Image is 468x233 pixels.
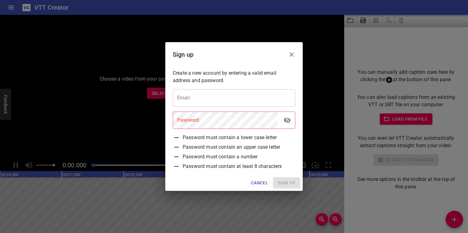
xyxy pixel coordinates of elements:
span: Password must contain at least 8 characters [183,163,282,172]
h6: Sign up [173,50,193,59]
button: Cancel [249,177,271,189]
p: Create a new account by entering a valid email address and password. [173,69,295,84]
button: toggle password visibility [280,113,295,128]
span: Cancel [251,179,268,187]
span: Password must contain an upper case letter [183,143,280,153]
span: Password must contain a lower case letter [183,134,277,143]
span: Please enter a valid email and password. [273,177,300,189]
button: Close [284,47,299,62]
span: Password must contain a number [183,153,258,163]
